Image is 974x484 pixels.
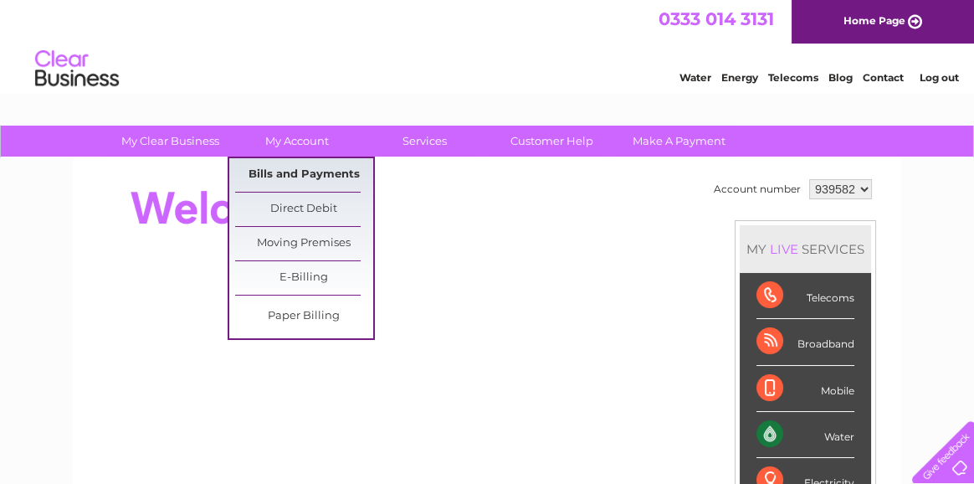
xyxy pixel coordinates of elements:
div: Telecoms [756,273,854,319]
div: LIVE [766,241,802,257]
a: Water [679,71,711,84]
a: Log out [919,71,958,84]
a: Customer Help [483,126,621,157]
div: Mobile [756,366,854,412]
div: Broadband [756,319,854,365]
div: Clear Business is a trading name of Verastar Limited (registered in [GEOGRAPHIC_DATA] No. 3667643... [93,9,884,81]
a: 0333 014 3131 [659,8,774,29]
a: Energy [721,71,758,84]
img: logo.png [34,44,120,95]
a: Paper Billing [235,300,373,333]
a: My Clear Business [101,126,239,157]
a: Contact [863,71,904,84]
div: MY SERVICES [740,225,871,273]
a: My Account [228,126,367,157]
a: E-Billing [235,261,373,295]
a: Blog [828,71,853,84]
a: Services [356,126,494,157]
a: Direct Debit [235,193,373,226]
div: Water [756,412,854,458]
a: Telecoms [768,71,818,84]
td: Account number [710,175,805,203]
a: Moving Premises [235,227,373,260]
a: Make A Payment [610,126,748,157]
a: Bills and Payments [235,158,373,192]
